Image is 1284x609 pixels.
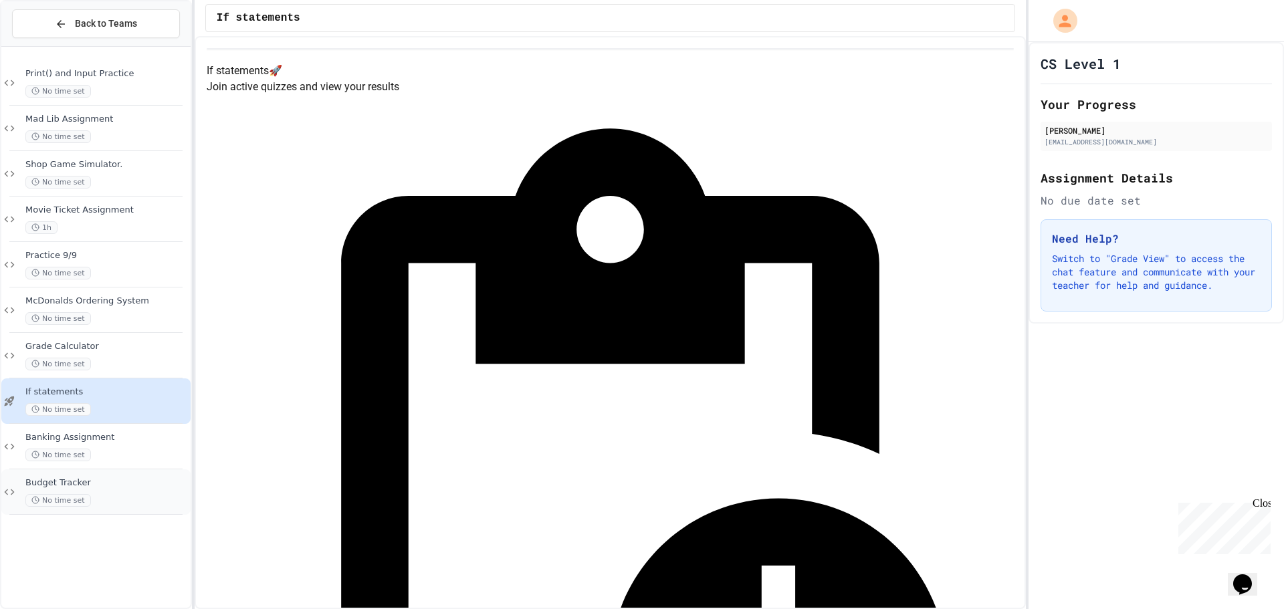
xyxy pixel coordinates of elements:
div: My Account [1039,5,1081,36]
span: Back to Teams [75,17,137,31]
h1: CS Level 1 [1041,54,1121,73]
span: No time set [25,85,91,98]
span: No time set [25,494,91,507]
span: If statements [217,10,300,26]
h4: If statements 🚀 [207,63,1014,79]
div: Chat with us now!Close [5,5,92,85]
iframe: chat widget [1173,497,1271,554]
span: Grade Calculator [25,341,188,352]
span: 1h [25,221,58,234]
p: Switch to "Grade View" to access the chat feature and communicate with your teacher for help and ... [1052,252,1261,292]
div: [PERSON_NAME] [1045,124,1268,136]
div: [EMAIL_ADDRESS][DOMAIN_NAME] [1045,137,1268,147]
span: No time set [25,176,91,189]
span: Banking Assignment [25,432,188,443]
span: No time set [25,358,91,370]
span: If statements [25,386,188,398]
span: No time set [25,449,91,461]
span: Mad Lib Assignment [25,114,188,125]
button: Back to Teams [12,9,180,38]
span: Practice 9/9 [25,250,188,261]
p: Join active quizzes and view your results [207,79,1014,95]
span: Budget Tracker [25,477,188,489]
span: No time set [25,267,91,279]
iframe: chat widget [1228,556,1271,596]
span: No time set [25,130,91,143]
span: Movie Ticket Assignment [25,205,188,216]
span: Shop Game Simulator. [25,159,188,170]
span: McDonalds Ordering System [25,295,188,307]
h2: Your Progress [1041,95,1272,114]
h3: Need Help? [1052,231,1261,247]
span: Print() and Input Practice [25,68,188,80]
h2: Assignment Details [1041,168,1272,187]
span: No time set [25,403,91,416]
span: No time set [25,312,91,325]
div: No due date set [1041,193,1272,209]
